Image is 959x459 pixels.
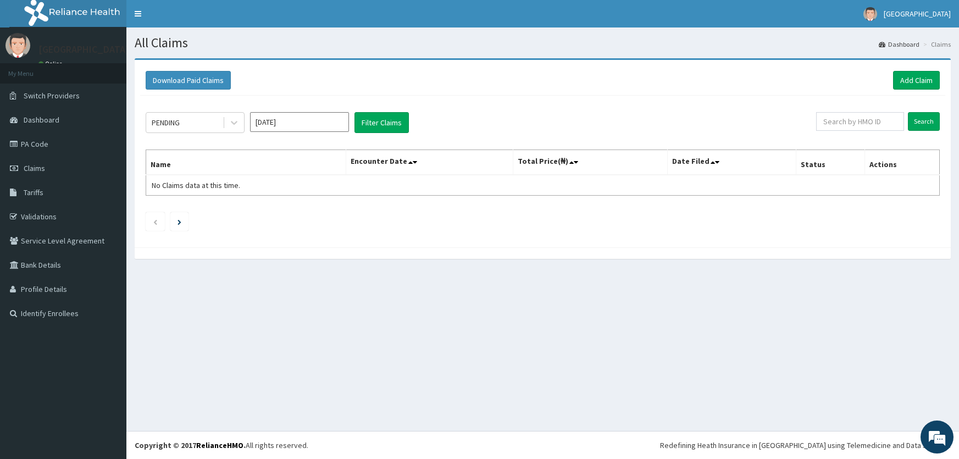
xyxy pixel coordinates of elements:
div: PENDING [152,117,180,128]
a: Next page [178,217,181,226]
span: Dashboard [24,115,59,125]
img: User Image [863,7,877,21]
span: Switch Providers [24,91,80,101]
h1: All Claims [135,36,951,50]
span: [GEOGRAPHIC_DATA] [884,9,951,19]
th: Date Filed [668,150,796,175]
th: Total Price(₦) [513,150,668,175]
th: Actions [865,150,940,175]
li: Claims [921,40,951,49]
th: Encounter Date [346,150,513,175]
span: Claims [24,163,45,173]
img: User Image [5,33,30,58]
th: Status [796,150,865,175]
input: Search [908,112,940,131]
a: Previous page [153,217,158,226]
th: Name [146,150,346,175]
a: RelianceHMO [196,440,243,450]
a: Online [38,60,65,68]
button: Download Paid Claims [146,71,231,90]
p: [GEOGRAPHIC_DATA] [38,45,129,54]
footer: All rights reserved. [126,431,959,459]
strong: Copyright © 2017 . [135,440,246,450]
a: Add Claim [893,71,940,90]
input: Select Month and Year [250,112,349,132]
button: Filter Claims [354,112,409,133]
span: No Claims data at this time. [152,180,240,190]
a: Dashboard [879,40,919,49]
input: Search by HMO ID [816,112,904,131]
span: Tariffs [24,187,43,197]
div: Redefining Heath Insurance in [GEOGRAPHIC_DATA] using Telemedicine and Data Science! [660,440,951,451]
